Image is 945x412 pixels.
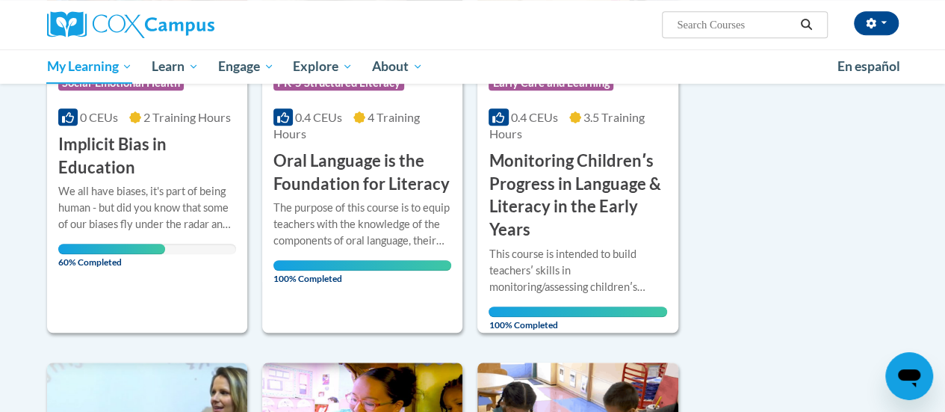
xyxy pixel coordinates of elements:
button: Search [795,16,817,34]
span: Learn [152,58,199,76]
span: 100% Completed [489,307,666,330]
input: Search Courses [675,16,795,34]
span: 0.4 CEUs [295,110,342,124]
a: Cox Campus [47,11,316,38]
span: Engage [218,58,274,76]
a: Engage [208,49,284,84]
h3: Oral Language is the Foundation for Literacy [273,150,451,196]
div: We all have biases, it's part of being human - but did you know that some of our biases fly under... [58,183,236,233]
div: Main menu [36,49,910,84]
div: Your progress [273,260,451,271]
a: En español [828,51,910,82]
span: 2 Training Hours [143,110,231,124]
span: 0 CEUs [80,110,118,124]
span: En español [837,58,900,74]
div: Your progress [58,244,165,254]
iframe: Button to launch messaging window [885,352,933,400]
h3: Implicit Bias in Education [58,133,236,179]
a: About [362,49,433,84]
span: 4 Training Hours [273,110,420,141]
span: Explore [293,58,353,76]
button: Account Settings [854,11,899,35]
span: About [372,58,423,76]
img: Cox Campus [47,11,214,38]
span: 100% Completed [273,260,451,284]
a: Learn [142,49,208,84]
div: The purpose of this course is to equip teachers with the knowledge of the components of oral lang... [273,200,451,249]
span: 0.4 CEUs [511,110,558,124]
span: My Learning [46,58,132,76]
span: 3.5 Training Hours [489,110,644,141]
span: 60% Completed [58,244,165,268]
div: Your progress [489,307,666,317]
a: My Learning [37,49,143,84]
a: Explore [283,49,362,84]
div: This course is intended to build teachersʹ skills in monitoring/assessing childrenʹs developmenta... [489,246,666,295]
h3: Monitoring Childrenʹs Progress in Language & Literacy in the Early Years [489,150,666,242]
